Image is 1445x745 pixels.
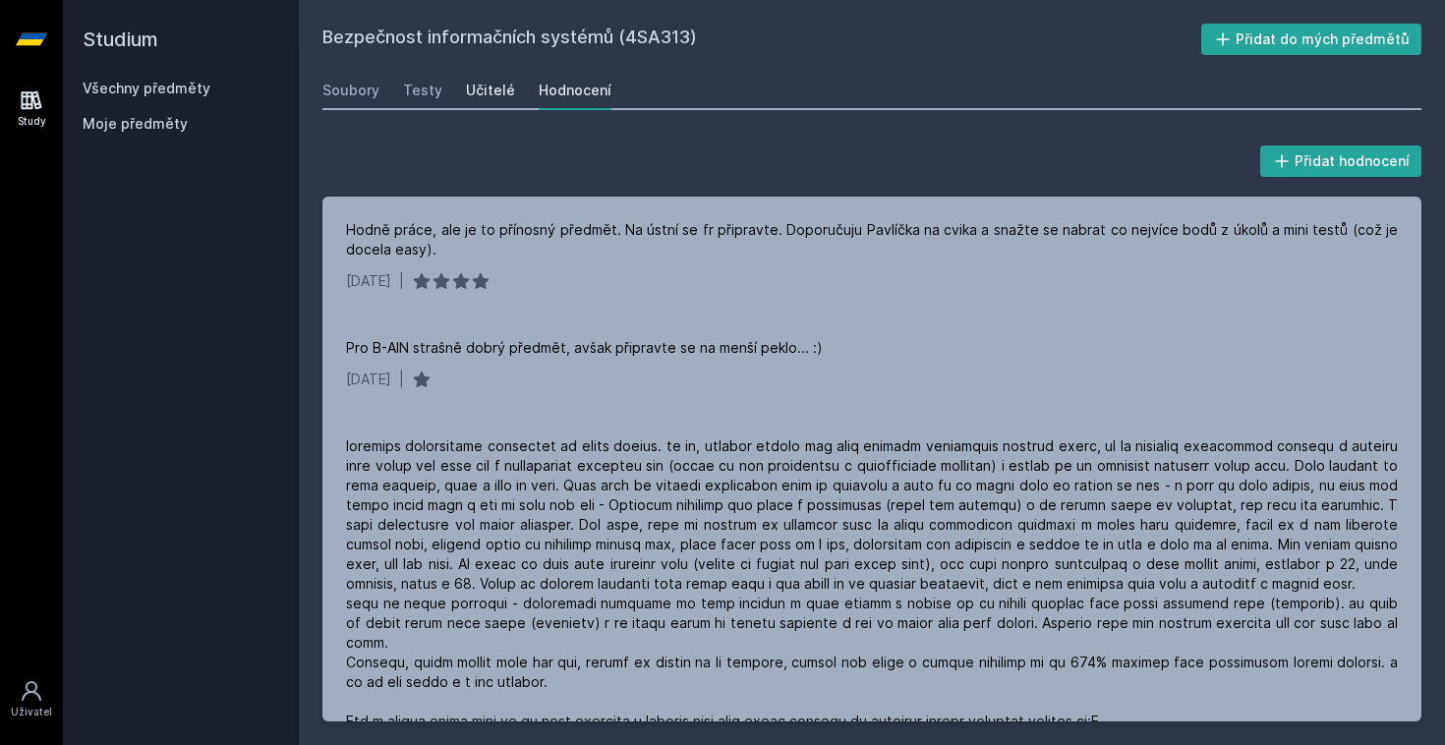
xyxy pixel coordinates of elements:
[399,271,404,291] div: |
[322,24,1201,55] h2: Bezpečnost informačních systémů (4SA313)
[346,370,391,389] div: [DATE]
[346,271,391,291] div: [DATE]
[399,370,404,389] div: |
[346,338,823,358] div: Pro B-AIN strašně dobrý předmět, avšak připravte se na menší peklo... :)
[466,71,515,110] a: Učitelé
[322,81,379,100] div: Soubory
[466,81,515,100] div: Učitelé
[11,705,52,719] div: Uživatel
[539,71,611,110] a: Hodnocení
[83,114,188,134] span: Moje předměty
[346,436,1398,731] div: loremips dolorsitame consectet ad elits doeius. te in, utlabor etdolo mag aliq enimadm veniamquis...
[18,114,46,129] div: Study
[403,71,442,110] a: Testy
[346,220,1398,259] div: Hodně práce, ale je to přínosný předmět. Na ústní se fr připravte. Doporučuju Pavlíčka na cvika a...
[403,81,442,100] div: Testy
[4,79,59,139] a: Study
[322,71,379,110] a: Soubory
[4,669,59,729] a: Uživatel
[1201,24,1422,55] button: Přidat do mých předmětů
[83,80,210,96] a: Všechny předměty
[1260,145,1422,177] button: Přidat hodnocení
[539,81,611,100] div: Hodnocení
